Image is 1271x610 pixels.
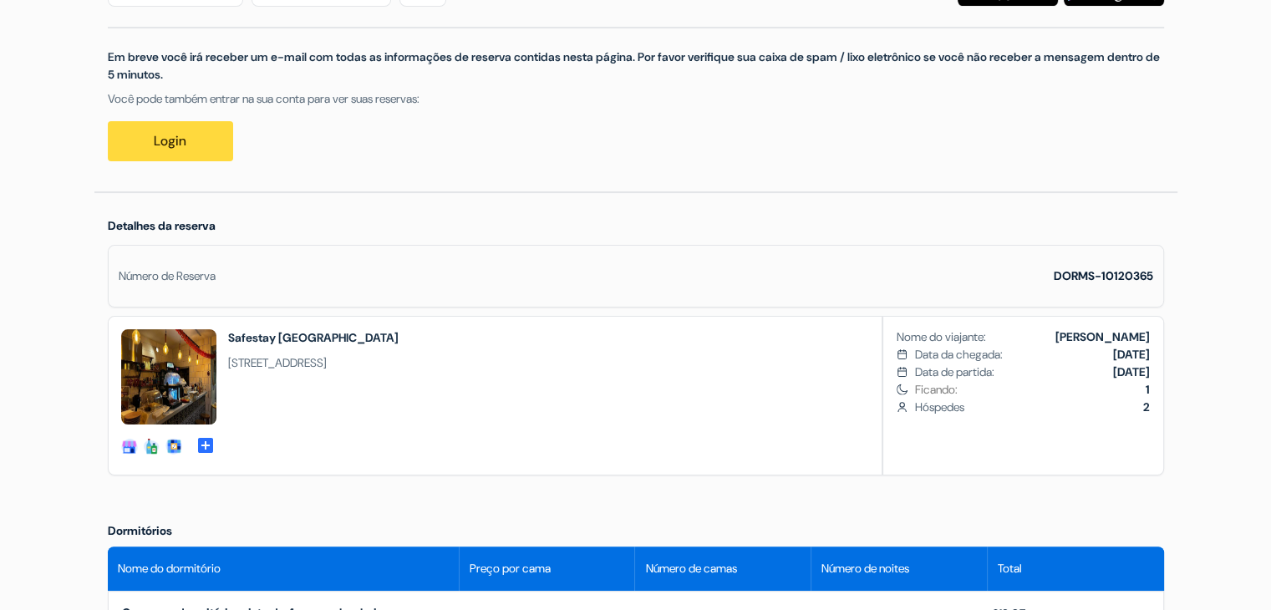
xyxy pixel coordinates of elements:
h2: Safestay [GEOGRAPHIC_DATA] [228,329,399,346]
p: Em breve você irá receber um e-mail com todas as informações de reserva contidas nesta página. Po... [108,48,1164,84]
b: [PERSON_NAME] [1055,329,1150,344]
b: [DATE] [1113,347,1150,362]
b: 2 [1143,399,1150,414]
span: Hóspedes [914,399,1149,416]
span: Ficando: [914,381,1149,399]
span: Preço por cama [470,560,551,577]
b: 1 [1146,382,1150,397]
span: Data de partida: [914,363,994,381]
p: Você pode também entrar na sua conta para ver suas reservas: [108,90,1164,108]
div: Número de Reserva [119,267,216,285]
span: Detalhes da reserva [108,218,216,233]
strong: DORMS-10120365 [1054,268,1153,283]
span: Data da chegada: [914,346,1002,363]
span: Dormitórios [108,523,172,538]
a: add_box [196,435,216,452]
span: [STREET_ADDRESS] [228,354,399,372]
img: _75371_17105173263455.jpg [121,329,216,424]
b: [DATE] [1113,364,1150,379]
span: Nome do viajante: [897,328,986,346]
span: Total [998,560,1022,577]
span: Número de camas [645,560,736,577]
a: Login [108,121,233,161]
span: Nome do dormitório [118,560,221,577]
span: Número de noites [821,560,909,577]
